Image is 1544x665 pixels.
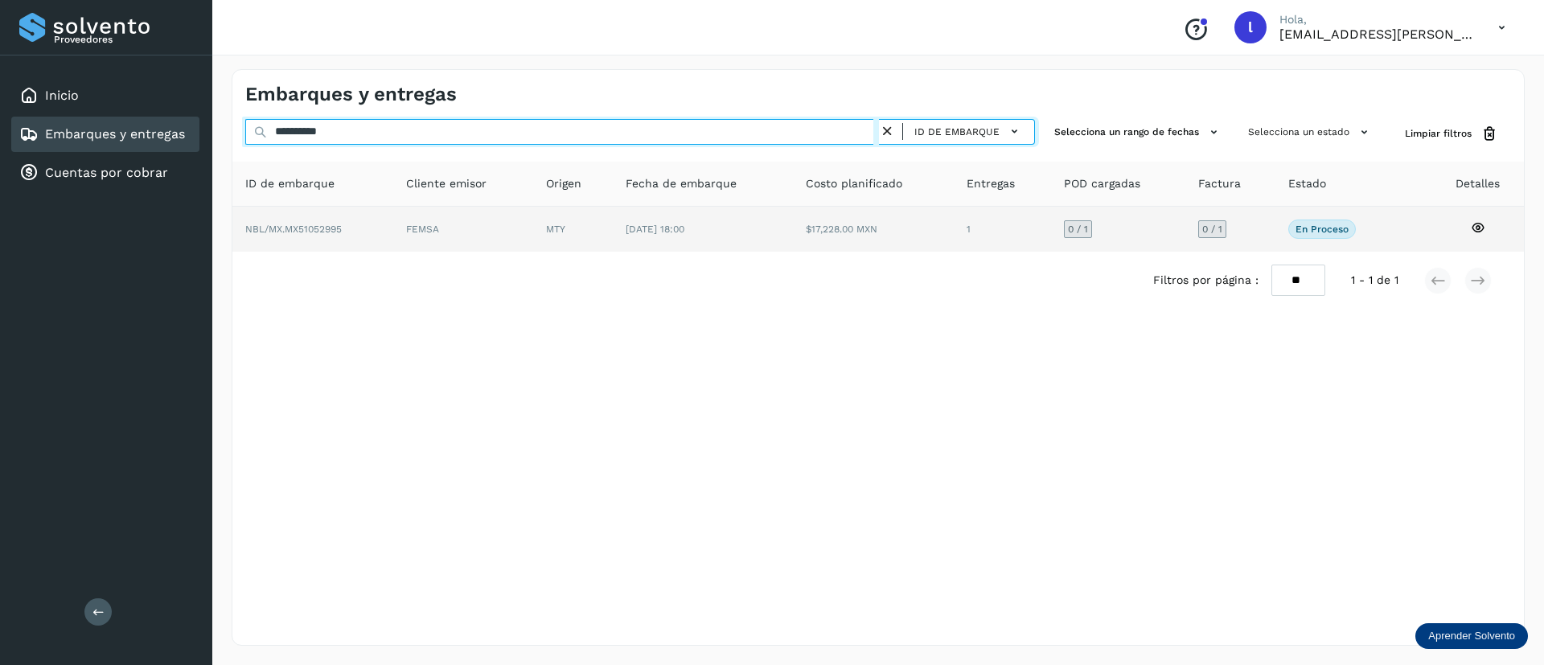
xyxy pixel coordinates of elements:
[45,126,185,142] a: Embarques y entregas
[1428,630,1515,642] p: Aprender Solvento
[1198,175,1241,192] span: Factura
[1279,27,1472,42] p: lauraamalia.castillo@xpertal.com
[1202,224,1222,234] span: 0 / 1
[1405,126,1472,141] span: Limpiar filtros
[626,224,684,235] span: [DATE] 18:00
[967,175,1015,192] span: Entregas
[1279,13,1472,27] p: Hola,
[11,78,199,113] div: Inicio
[11,117,199,152] div: Embarques y entregas
[1242,119,1379,146] button: Selecciona un estado
[406,175,487,192] span: Cliente emisor
[910,120,1028,143] button: ID de embarque
[533,207,614,252] td: MTY
[1392,119,1511,149] button: Limpiar filtros
[1415,623,1528,649] div: Aprender Solvento
[45,165,168,180] a: Cuentas por cobrar
[54,34,193,45] p: Proveedores
[1048,119,1229,146] button: Selecciona un rango de fechas
[954,207,1051,252] td: 1
[806,175,902,192] span: Costo planificado
[1288,175,1326,192] span: Estado
[393,207,533,252] td: FEMSA
[11,155,199,191] div: Cuentas por cobrar
[1456,175,1500,192] span: Detalles
[626,175,737,192] span: Fecha de embarque
[793,207,954,252] td: $17,228.00 MXN
[1068,224,1088,234] span: 0 / 1
[1351,272,1398,289] span: 1 - 1 de 1
[245,224,342,235] span: NBL/MX.MX51052995
[1153,272,1259,289] span: Filtros por página :
[914,125,1000,139] span: ID de embarque
[1064,175,1140,192] span: POD cargadas
[1296,224,1349,235] p: En proceso
[245,175,335,192] span: ID de embarque
[45,88,79,103] a: Inicio
[546,175,581,192] span: Origen
[245,83,457,106] h4: Embarques y entregas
